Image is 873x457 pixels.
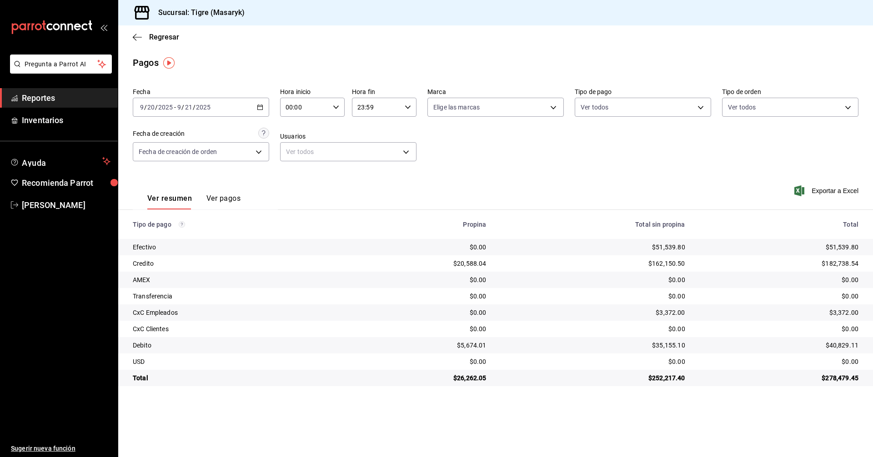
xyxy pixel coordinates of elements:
[280,89,345,95] label: Hora inicio
[147,104,155,111] input: --
[700,341,858,350] div: $40,829.11
[151,7,245,18] h3: Sucursal: Tigre (Masaryk)
[185,104,193,111] input: --
[133,259,340,268] div: Credito
[352,89,416,95] label: Hora fin
[133,275,340,284] div: AMEX
[501,308,685,317] div: $3,372.00
[133,89,269,95] label: Fecha
[6,66,112,75] a: Pregunta a Parrot AI
[158,104,173,111] input: ----
[501,324,685,333] div: $0.00
[196,104,211,111] input: ----
[700,275,858,284] div: $0.00
[280,142,416,161] div: Ver todos
[728,103,756,112] span: Ver todos
[501,373,685,382] div: $252,217.40
[501,341,685,350] div: $35,155.10
[10,55,112,74] button: Pregunta a Parrot AI
[501,357,685,366] div: $0.00
[354,243,487,252] div: $0.00
[133,292,340,301] div: Transferencia
[206,194,241,209] button: Ver pagos
[179,221,185,228] svg: Los pagos realizados con Pay y otras terminales son montos brutos.
[133,243,340,252] div: Efectivo
[501,259,685,268] div: $162,150.50
[22,177,110,189] span: Recomienda Parrot
[700,357,858,366] div: $0.00
[433,103,480,112] span: Elige las marcas
[354,373,487,382] div: $26,262.05
[140,104,144,111] input: --
[501,221,685,228] div: Total sin propina
[100,24,107,31] button: open_drawer_menu
[22,92,110,104] span: Reportes
[133,308,340,317] div: CxC Empleados
[354,324,487,333] div: $0.00
[155,104,158,111] span: /
[354,341,487,350] div: $5,674.01
[11,444,110,453] span: Sugerir nueva función
[139,147,217,156] span: Fecha de creación de orden
[354,292,487,301] div: $0.00
[22,114,110,126] span: Inventarios
[177,104,181,111] input: --
[193,104,196,111] span: /
[427,89,564,95] label: Marca
[700,292,858,301] div: $0.00
[133,129,185,139] div: Fecha de creación
[133,324,340,333] div: CxC Clientes
[133,33,179,41] button: Regresar
[354,259,487,268] div: $20,588.04
[700,259,858,268] div: $182,738.54
[147,194,192,209] button: Ver resumen
[25,60,98,69] span: Pregunta a Parrot AI
[181,104,184,111] span: /
[133,373,340,382] div: Total
[700,221,858,228] div: Total
[700,243,858,252] div: $51,539.80
[700,308,858,317] div: $3,372.00
[22,199,110,211] span: [PERSON_NAME]
[354,357,487,366] div: $0.00
[22,156,99,167] span: Ayuda
[700,324,858,333] div: $0.00
[796,185,858,196] button: Exportar a Excel
[133,357,340,366] div: USD
[133,341,340,350] div: Debito
[354,275,487,284] div: $0.00
[280,133,416,139] label: Usuarios
[174,104,176,111] span: -
[501,275,685,284] div: $0.00
[501,243,685,252] div: $51,539.80
[163,57,175,69] img: Tooltip marker
[354,308,487,317] div: $0.00
[133,221,340,228] div: Tipo de pago
[354,221,487,228] div: Propina
[133,56,159,70] div: Pagos
[722,89,858,95] label: Tipo de orden
[575,89,711,95] label: Tipo de pago
[147,194,241,209] div: navigation tabs
[501,292,685,301] div: $0.00
[700,373,858,382] div: $278,479.45
[581,103,608,112] span: Ver todos
[149,33,179,41] span: Regresar
[144,104,147,111] span: /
